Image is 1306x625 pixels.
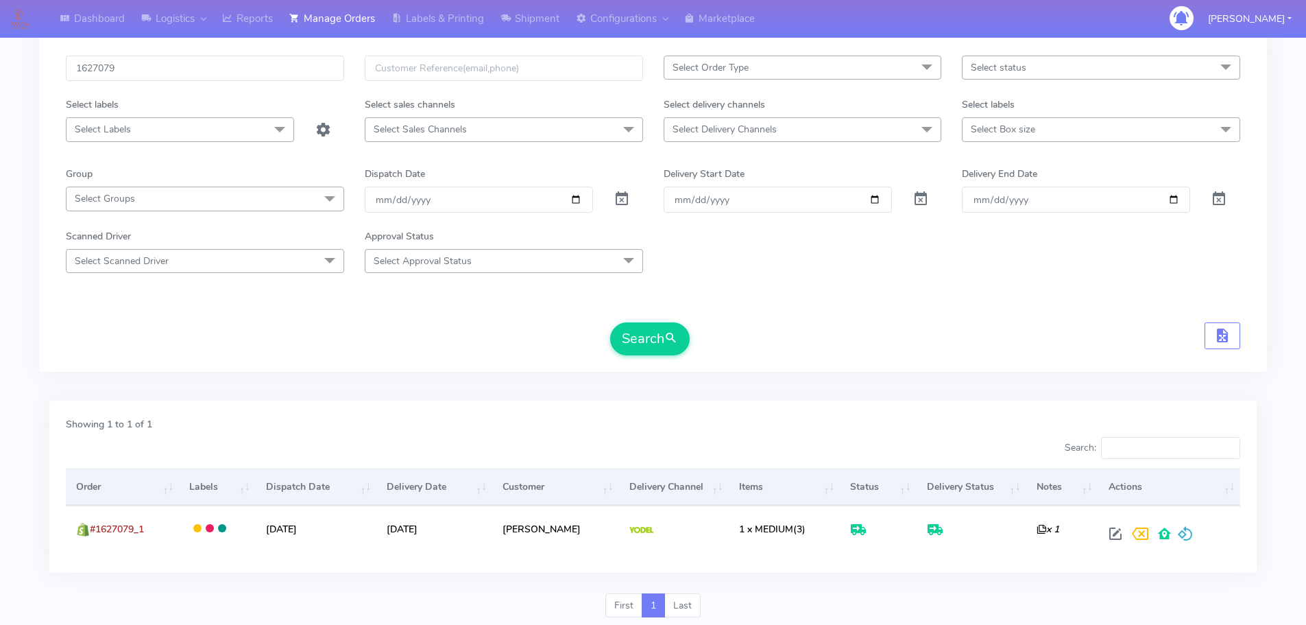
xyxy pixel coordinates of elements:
button: [PERSON_NAME] [1198,5,1302,33]
label: Delivery End Date [962,167,1037,181]
input: Search: [1101,437,1240,459]
span: Select Sales Channels [374,123,467,136]
th: Notes: activate to sort column ascending [1026,469,1098,506]
label: Select labels [962,97,1015,112]
span: Select Order Type [673,61,749,74]
td: [PERSON_NAME] [492,506,618,552]
th: Labels: activate to sort column ascending [179,469,255,506]
i: x 1 [1037,523,1059,536]
span: (3) [739,523,806,536]
span: Select Delivery Channels [673,123,777,136]
span: Select Box size [971,123,1035,136]
span: Select status [971,61,1026,74]
td: [DATE] [376,506,492,552]
span: Select Labels [75,123,131,136]
th: Status: activate to sort column ascending [840,469,916,506]
span: Select Groups [75,192,135,205]
label: Select labels [66,97,119,112]
th: Items: activate to sort column ascending [728,469,840,506]
th: Delivery Channel: activate to sort column ascending [619,469,729,506]
label: Delivery Start Date [664,167,745,181]
label: Scanned Driver [66,229,131,244]
th: Actions: activate to sort column ascending [1098,469,1240,506]
input: Customer Reference(email,phone) [365,56,643,81]
span: Select Scanned Driver [75,255,169,268]
th: Delivery Status: activate to sort column ascending [917,469,1026,506]
label: Dispatch Date [365,167,425,181]
label: Showing 1 to 1 of 1 [66,417,152,432]
span: 1 x MEDIUM [739,523,793,536]
th: Customer: activate to sort column ascending [492,469,618,506]
label: Select delivery channels [664,97,765,112]
a: 1 [642,593,665,618]
label: Search: [1065,437,1240,459]
img: Yodel [629,527,653,534]
label: Group [66,167,93,181]
img: shopify.png [76,523,90,536]
th: Order: activate to sort column ascending [66,469,179,506]
td: [DATE] [256,506,377,552]
input: Order Id [66,56,344,81]
th: Dispatch Date: activate to sort column ascending [256,469,377,506]
label: Approval Status [365,229,434,244]
span: #1627079_1 [90,523,144,536]
label: Select sales channels [365,97,455,112]
span: Select Approval Status [374,255,472,268]
th: Delivery Date: activate to sort column ascending [376,469,492,506]
button: Search [610,322,690,355]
